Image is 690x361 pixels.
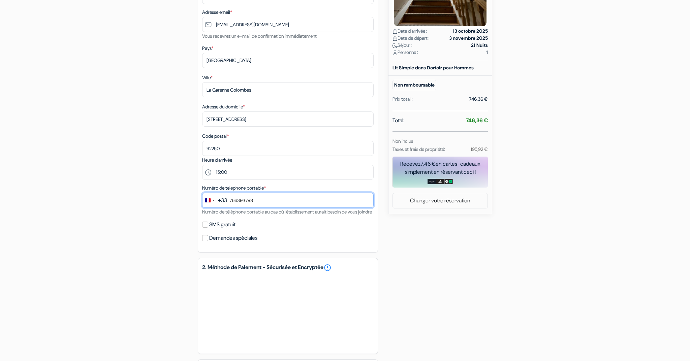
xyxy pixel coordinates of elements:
[202,264,374,272] h5: 2. Méthode de Paiement - Sécurisée et Encryptée
[218,196,227,204] div: +33
[393,29,398,34] img: calendar.svg
[436,179,444,184] img: adidas-card.png
[486,49,488,56] strong: 1
[202,103,245,110] label: Adresse du domicile
[393,36,398,41] img: calendar.svg
[202,17,374,32] input: Entrer adresse e-mail
[393,194,488,207] a: Changer votre réservation
[202,209,372,215] small: Numéro de téléphone portable au cas où l'établissement aurait besoin de vous joindre
[393,138,413,144] small: Non inclus
[428,179,436,184] img: amazon-card-no-text.png
[444,179,453,184] img: uber-uber-eats-card.png
[453,28,488,35] strong: 13 octobre 2025
[393,35,430,42] span: Date de départ :
[202,157,232,164] label: Heure d'arrivée
[323,264,332,272] a: error_outline
[420,160,436,167] span: 7,46 €
[393,65,474,71] b: Lit Simple dans Dortoir pour Hommes
[202,45,213,52] label: Pays
[393,146,445,152] small: Taxes et frais de propriété:
[466,117,488,124] strong: 746,36 €
[469,96,488,103] div: 746,36 €
[393,80,436,90] small: Non remboursable
[393,96,413,103] div: Prix total :
[471,42,488,49] strong: 21 Nuits
[209,233,257,243] label: Demandes spéciales
[202,33,317,39] small: Vous recevrez un e-mail de confirmation immédiatement
[393,50,398,55] img: user_icon.svg
[393,160,488,176] div: Recevez en cartes-cadeaux simplement en réservant ceci !
[471,146,488,152] small: 195,92 €
[201,273,375,350] iframe: Cadre de saisie sécurisé pour le paiement
[393,117,404,125] span: Total:
[393,28,427,35] span: Date d'arrivée :
[393,49,418,56] span: Personne :
[202,193,227,207] button: Change country, selected France (+33)
[393,42,412,49] span: Séjour :
[202,133,229,140] label: Code postal
[449,35,488,42] strong: 3 novembre 2025
[202,9,232,16] label: Adresse email
[202,185,266,192] label: Numéro de telephone portable
[202,74,213,81] label: Ville
[209,220,236,229] label: SMS gratuit
[393,43,398,48] img: moon.svg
